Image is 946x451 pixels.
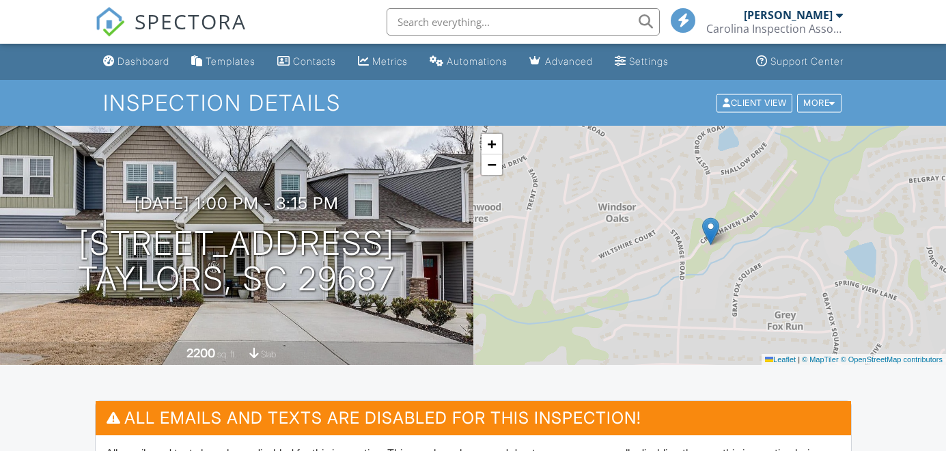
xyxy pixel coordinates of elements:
[798,355,800,364] span: |
[706,22,843,36] div: Carolina Inspection Associates
[797,94,841,112] div: More
[95,7,125,37] img: The Best Home Inspection Software - Spectora
[424,49,513,74] a: Automations (Basic)
[545,55,593,67] div: Advanced
[717,94,792,112] div: Client View
[135,7,247,36] span: SPECTORA
[387,8,660,36] input: Search everything...
[609,49,674,74] a: Settings
[487,135,496,152] span: +
[841,355,943,364] a: © OpenStreetMap contributors
[770,55,844,67] div: Support Center
[802,355,839,364] a: © MapTiler
[765,355,796,364] a: Leaflet
[482,154,502,175] a: Zoom out
[272,49,342,74] a: Contacts
[487,156,496,173] span: −
[524,49,598,74] a: Advanced
[447,55,507,67] div: Automations
[629,55,669,67] div: Settings
[217,349,236,359] span: sq. ft.
[186,49,261,74] a: Templates
[702,217,719,245] img: Marker
[352,49,413,74] a: Metrics
[372,55,408,67] div: Metrics
[751,49,849,74] a: Support Center
[482,134,502,154] a: Zoom in
[98,49,175,74] a: Dashboard
[103,91,842,115] h1: Inspection Details
[261,349,276,359] span: slab
[186,346,215,360] div: 2200
[95,18,247,47] a: SPECTORA
[96,401,851,435] h3: All emails and texts are disabled for this inspection!
[206,55,255,67] div: Templates
[117,55,169,67] div: Dashboard
[715,97,796,107] a: Client View
[78,225,395,298] h1: [STREET_ADDRESS] Taylors, SC 29687
[744,8,833,22] div: [PERSON_NAME]
[293,55,336,67] div: Contacts
[135,194,339,213] h3: [DATE] 1:00 pm - 3:15 pm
